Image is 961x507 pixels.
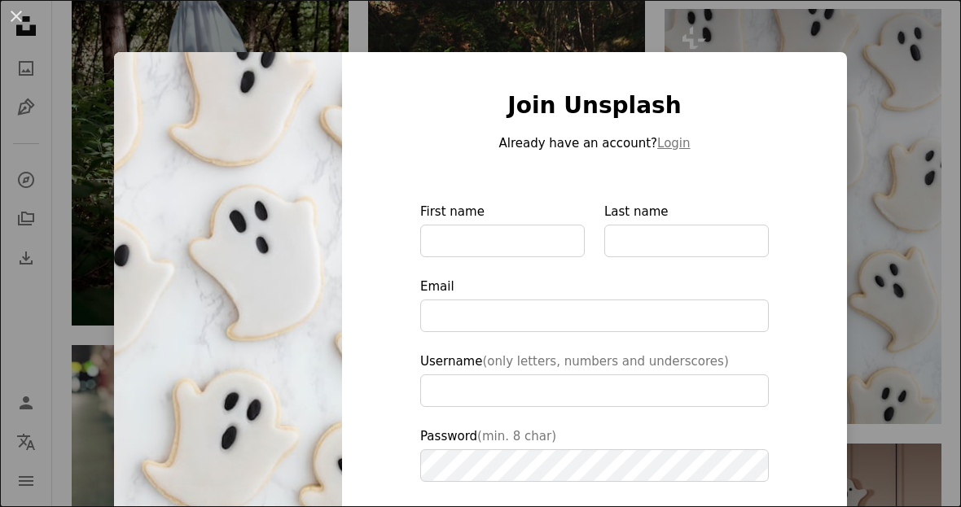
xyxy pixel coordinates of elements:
button: Login [657,133,690,153]
p: Already have an account? [420,133,769,153]
label: Email [420,277,769,332]
input: Last name [604,225,769,257]
input: Password(min. 8 char) [420,449,769,482]
label: Last name [604,202,769,257]
label: Password [420,426,769,482]
input: First name [420,225,585,257]
input: Username(only letters, numbers and underscores) [420,374,769,407]
span: (min. 8 char) [477,429,556,444]
label: Username [420,352,769,407]
span: (only letters, numbers and underscores) [482,354,728,369]
input: Email [420,299,769,332]
label: First name [420,202,585,257]
h1: Join Unsplash [420,91,769,120]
